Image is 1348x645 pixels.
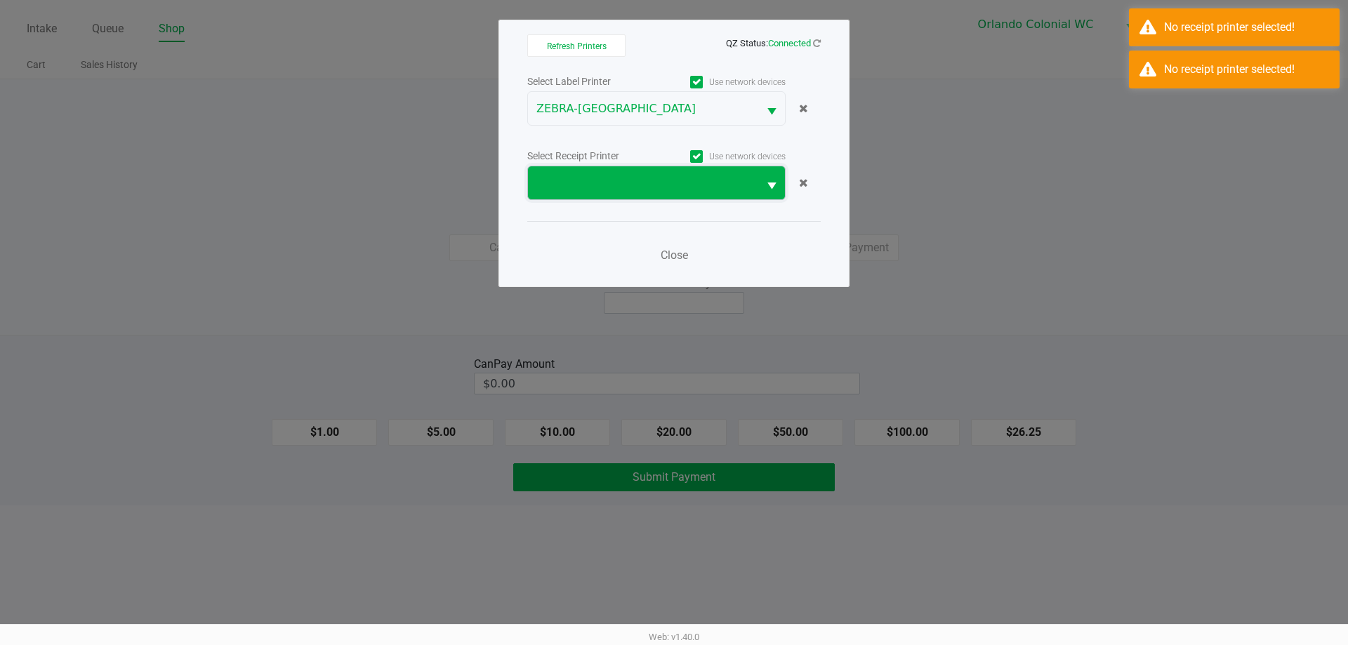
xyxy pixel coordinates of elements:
[656,150,786,163] label: Use network devices
[527,74,656,89] div: Select Label Printer
[649,632,699,642] span: Web: v1.40.0
[1164,61,1329,78] div: No receipt printer selected!
[726,38,821,48] span: QZ Status:
[527,149,656,164] div: Select Receipt Printer
[758,166,785,199] button: Select
[768,38,811,48] span: Connected
[758,92,785,125] button: Select
[661,248,688,262] span: Close
[527,34,626,57] button: Refresh Printers
[653,241,695,270] button: Close
[547,41,607,51] span: Refresh Printers
[656,76,786,88] label: Use network devices
[1164,19,1329,36] div: No receipt printer selected!
[536,100,750,117] span: ZEBRA-[GEOGRAPHIC_DATA]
